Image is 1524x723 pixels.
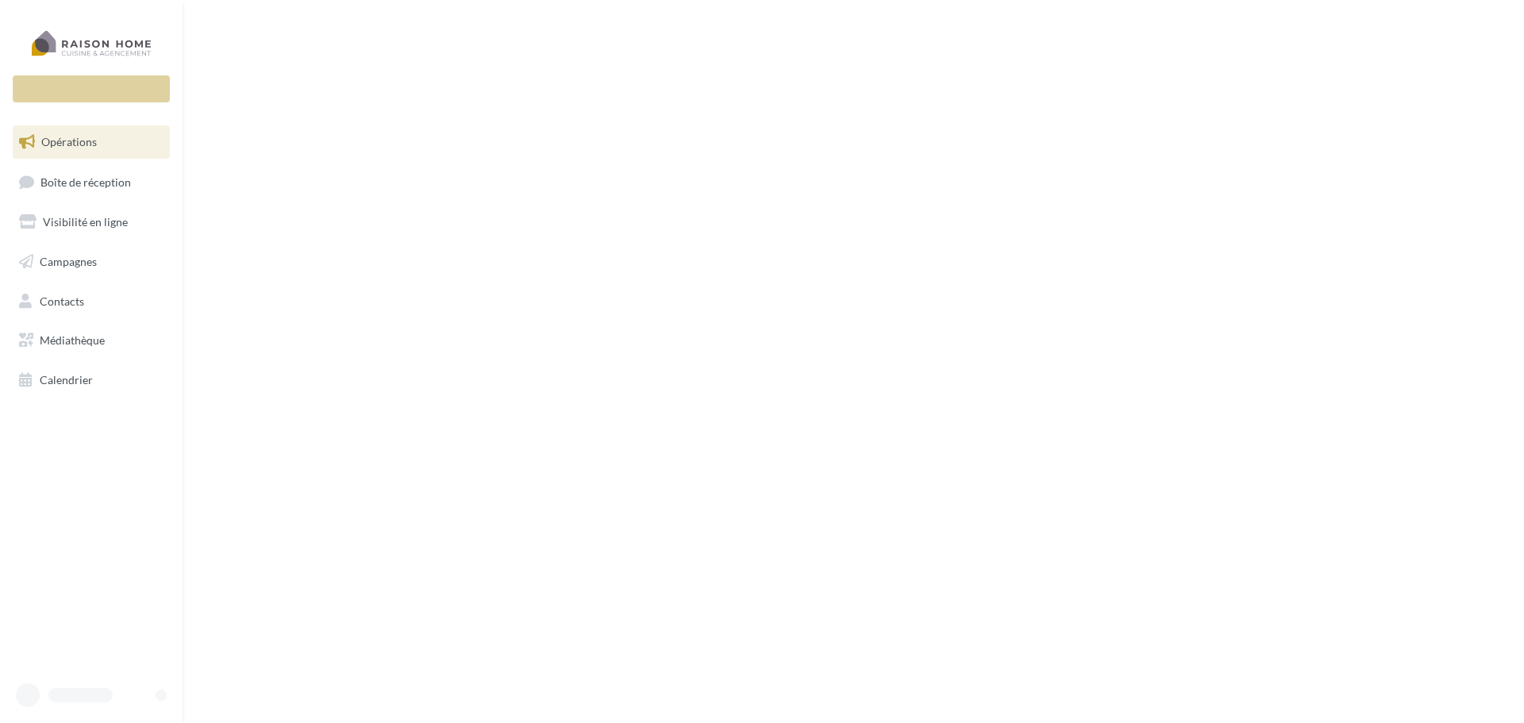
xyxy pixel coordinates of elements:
div: Nouvelle campagne [13,75,170,102]
a: Médiathèque [10,324,173,357]
span: Visibilité en ligne [43,215,128,229]
span: Médiathèque [40,333,105,347]
span: Campagnes [40,255,97,268]
a: Contacts [10,285,173,318]
a: Calendrier [10,363,173,397]
a: Visibilité en ligne [10,206,173,239]
a: Campagnes [10,245,173,279]
span: Calendrier [40,373,93,386]
a: Opérations [10,125,173,159]
a: Boîte de réception [10,165,173,199]
span: Contacts [40,294,84,307]
span: Opérations [41,135,97,148]
span: Boîte de réception [40,175,131,188]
